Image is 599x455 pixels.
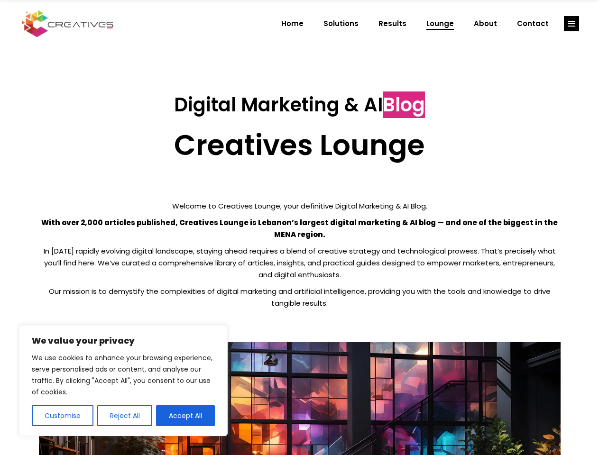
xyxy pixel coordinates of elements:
[426,11,454,36] span: Lounge
[19,325,228,436] div: We value your privacy
[20,9,116,38] img: Creatives
[474,11,497,36] span: About
[32,335,215,346] p: We value your privacy
[323,11,359,36] span: Solutions
[39,285,561,309] p: Our mission is to demystify the complexities of digital marketing and artificial intelligence, pr...
[97,405,153,426] button: Reject All
[507,11,559,36] a: Contact
[39,93,561,116] h3: Digital Marketing & AI
[39,200,561,212] p: Welcome to Creatives Lounge, your definitive Digital Marketing & AI Blog.
[313,11,369,36] a: Solutions
[41,218,558,239] strong: With over 2,000 articles published, Creatives Lounge is Lebanon’s largest digital marketing & AI ...
[517,11,549,36] span: Contact
[383,91,425,118] span: Blog
[564,16,579,31] a: link
[416,11,464,36] a: Lounge
[156,405,215,426] button: Accept All
[378,11,406,36] span: Results
[281,11,304,36] span: Home
[39,128,561,162] h2: Creatives Lounge
[32,405,93,426] button: Customise
[39,245,561,281] p: In [DATE] rapidly evolving digital landscape, staying ahead requires a blend of creative strategy...
[464,11,507,36] a: About
[32,352,215,398] p: We use cookies to enhance your browsing experience, serve personalised ads or content, and analys...
[271,11,313,36] a: Home
[369,11,416,36] a: Results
